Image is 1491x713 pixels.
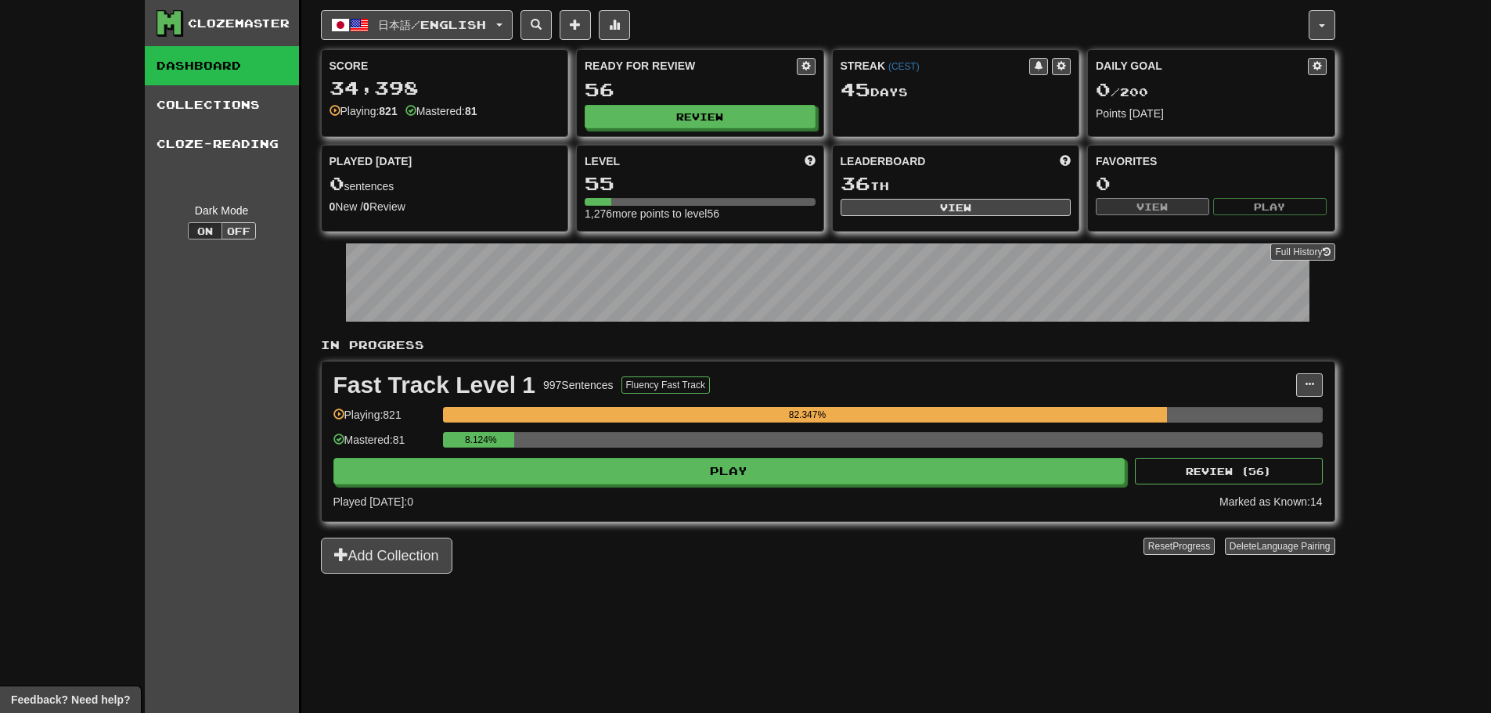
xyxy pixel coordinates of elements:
div: Day s [841,80,1071,100]
button: Add Collection [321,538,452,574]
a: Full History [1270,243,1334,261]
a: Cloze-Reading [145,124,299,164]
div: 82.347% [448,407,1167,423]
div: 55 [585,174,816,193]
a: (CEST) [888,61,920,72]
strong: 0 [330,200,336,213]
strong: 0 [363,200,369,213]
button: Fluency Fast Track [621,376,710,394]
div: Daily Goal [1096,58,1308,75]
span: Score more points to level up [805,153,816,169]
div: 56 [585,80,816,99]
span: Progress [1172,541,1210,552]
button: Play [1213,198,1327,215]
div: Clozemaster [188,16,290,31]
span: Played [DATE]: 0 [333,495,413,508]
strong: 821 [379,105,397,117]
span: 日本語 / English [378,18,486,31]
div: Points [DATE] [1096,106,1327,121]
span: Language Pairing [1256,541,1330,552]
button: View [1096,198,1209,215]
div: 8.124% [448,432,514,448]
span: Played [DATE] [330,153,412,169]
div: Mastered: [405,103,477,119]
span: 0 [330,172,344,194]
div: Playing: 821 [333,407,435,433]
div: sentences [330,174,560,194]
div: th [841,174,1071,194]
button: DeleteLanguage Pairing [1225,538,1335,555]
div: Fast Track Level 1 [333,373,536,397]
button: More stats [599,10,630,40]
button: Review [585,105,816,128]
span: 36 [841,172,870,194]
button: 日本語/English [321,10,513,40]
a: Dashboard [145,46,299,85]
div: 1,276 more points to level 56 [585,206,816,221]
div: Dark Mode [157,203,287,218]
span: This week in points, UTC [1060,153,1071,169]
div: 0 [1096,174,1327,193]
span: Leaderboard [841,153,926,169]
p: In Progress [321,337,1335,353]
div: Score [330,58,560,74]
button: Review (56) [1135,458,1323,484]
div: Playing: [330,103,398,119]
div: Marked as Known: 14 [1219,494,1323,510]
strong: 81 [465,105,477,117]
div: 34,398 [330,78,560,98]
div: Favorites [1096,153,1327,169]
span: Level [585,153,620,169]
span: 45 [841,78,870,100]
button: Add sentence to collection [560,10,591,40]
button: ResetProgress [1143,538,1215,555]
button: Play [333,458,1125,484]
div: 997 Sentences [543,377,614,393]
button: On [188,222,222,239]
span: / 200 [1096,85,1148,99]
div: Mastered: 81 [333,432,435,458]
a: Collections [145,85,299,124]
button: Off [221,222,256,239]
span: Open feedback widget [11,692,130,708]
span: 0 [1096,78,1111,100]
div: Streak [841,58,1030,74]
button: View [841,199,1071,216]
button: Search sentences [520,10,552,40]
div: New / Review [330,199,560,214]
div: Ready for Review [585,58,797,74]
